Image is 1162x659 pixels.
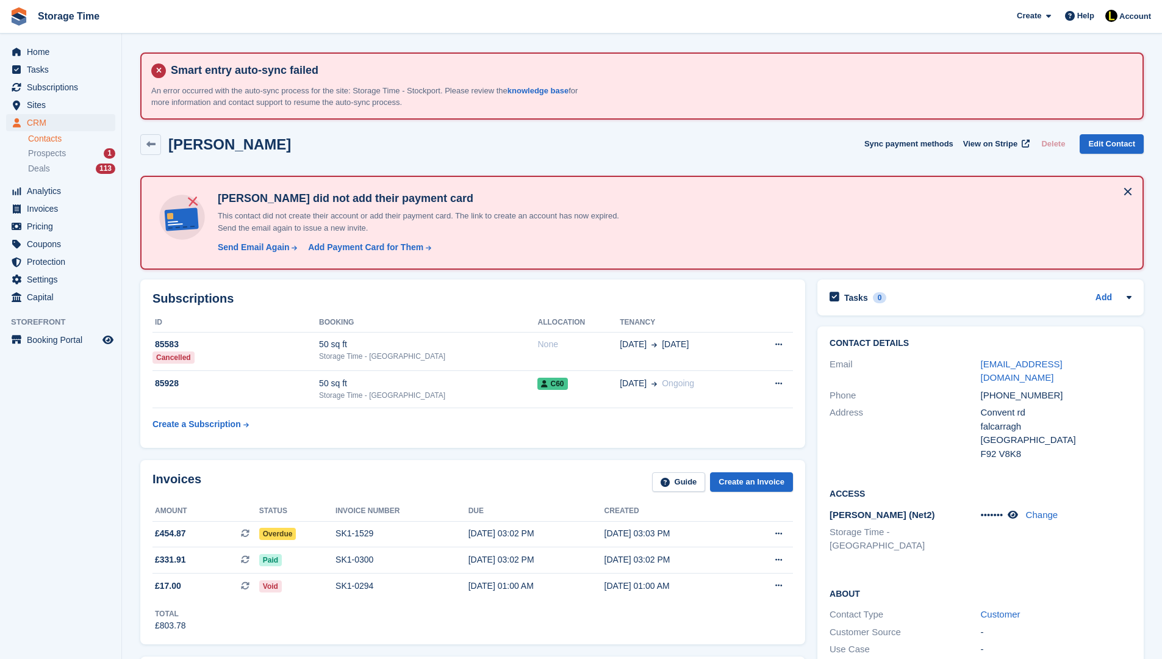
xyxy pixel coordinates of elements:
h2: Tasks [844,292,868,303]
a: menu [6,114,115,131]
div: Email [830,358,980,385]
div: [DATE] 03:02 PM [468,553,604,566]
a: menu [6,79,115,96]
div: Create a Subscription [152,418,241,431]
div: Address [830,406,980,461]
div: Convent rd [981,406,1132,420]
a: Storage Time [33,6,104,26]
th: Status [259,502,335,521]
div: £803.78 [155,619,186,632]
div: Customer Source [830,625,980,639]
span: Home [27,43,100,60]
span: Sites [27,96,100,113]
div: SK1-1529 [335,527,468,540]
div: Cancelled [152,351,195,364]
span: View on Stripe [963,138,1017,150]
span: Coupons [27,236,100,253]
a: Create an Invoice [710,472,793,492]
span: Deals [28,163,50,175]
span: Analytics [27,182,100,200]
h4: [PERSON_NAME] did not add their payment card [213,192,640,206]
a: menu [6,218,115,235]
a: menu [6,96,115,113]
button: Delete [1036,134,1070,154]
th: ID [152,313,319,333]
span: Create [1017,10,1041,22]
a: menu [6,43,115,60]
div: 85583 [152,338,319,351]
div: 85928 [152,377,319,390]
th: Tenancy [620,313,748,333]
a: knowledge base [507,86,568,95]
a: menu [6,236,115,253]
span: Capital [27,289,100,306]
div: 0 [873,292,887,303]
th: Amount [152,502,259,521]
div: [PHONE_NUMBER] [981,389,1132,403]
button: Sync payment methods [864,134,953,154]
span: Prospects [28,148,66,159]
a: Create a Subscription [152,413,249,436]
div: [GEOGRAPHIC_DATA] [981,433,1132,447]
span: Ongoing [662,378,694,388]
img: Laaibah Sarwar [1105,10,1117,22]
a: Edit Contact [1080,134,1144,154]
span: [DATE] [620,377,647,390]
span: Account [1119,10,1151,23]
span: Storefront [11,316,121,328]
a: menu [6,289,115,306]
div: [DATE] 03:03 PM [604,527,741,540]
th: Booking [319,313,537,333]
div: [DATE] 03:02 PM [468,527,604,540]
div: SK1-0294 [335,580,468,592]
span: [DATE] [662,338,689,351]
div: 50 sq ft [319,377,537,390]
a: menu [6,253,115,270]
a: Add [1096,291,1112,305]
div: Phone [830,389,980,403]
div: falcarragh [981,420,1132,434]
div: Add Payment Card for Them [308,241,423,254]
span: [DATE] [620,338,647,351]
a: Preview store [101,333,115,347]
span: £331.91 [155,553,186,566]
div: Storage Time - [GEOGRAPHIC_DATA] [319,351,537,362]
span: CRM [27,114,100,131]
th: Due [468,502,604,521]
th: Created [604,502,741,521]
div: [DATE] 01:00 AM [468,580,604,592]
img: stora-icon-8386f47178a22dfd0bd8f6a31ec36ba5ce8667c1dd55bd0f319d3a0aa187defe.svg [10,7,28,26]
div: - [981,625,1132,639]
div: Use Case [830,643,980,657]
p: An error occurred with the auto-sync process for the site: Storage Time - Stockport. Please revie... [151,85,578,109]
a: Add Payment Card for Them [303,241,432,254]
span: C60 [537,378,567,390]
h4: Smart entry auto-sync failed [166,63,1133,77]
div: SK1-0300 [335,553,468,566]
div: 1 [104,148,115,159]
span: Subscriptions [27,79,100,96]
h2: Subscriptions [152,292,793,306]
span: Tasks [27,61,100,78]
div: - [981,643,1132,657]
a: Guide [652,472,706,492]
span: ••••••• [981,510,1003,520]
a: menu [6,200,115,217]
h2: Access [830,487,1132,499]
span: Pricing [27,218,100,235]
span: Invoices [27,200,100,217]
h2: [PERSON_NAME] [168,136,291,153]
a: Contacts [28,133,115,145]
h2: About [830,587,1132,599]
a: [EMAIL_ADDRESS][DOMAIN_NAME] [981,359,1063,383]
div: None [537,338,620,351]
div: Total [155,608,186,619]
div: Contact Type [830,608,980,622]
a: menu [6,331,115,348]
div: Storage Time - [GEOGRAPHIC_DATA] [319,390,537,401]
div: 50 sq ft [319,338,537,351]
div: [DATE] 01:00 AM [604,580,741,592]
a: Change [1026,510,1058,520]
span: Paid [259,554,282,566]
h2: Contact Details [830,339,1132,348]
